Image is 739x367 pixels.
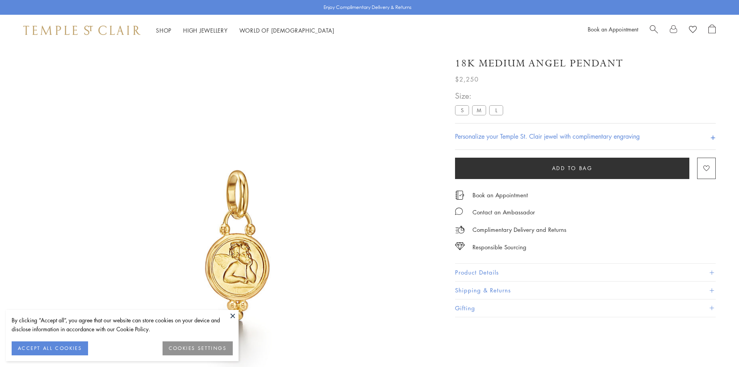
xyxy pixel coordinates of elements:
[455,299,716,317] button: Gifting
[710,129,716,144] h4: +
[455,89,506,102] span: Size:
[472,242,526,252] div: Responsible Sourcing
[156,26,171,34] a: ShopShop
[455,207,463,215] img: MessageIcon-01_2.svg
[472,105,486,115] label: M
[455,225,465,235] img: icon_delivery.svg
[455,191,464,200] img: icon_appointment.svg
[156,26,334,35] nav: Main navigation
[455,74,479,84] span: $2,250
[183,26,228,34] a: High JewelleryHigh Jewellery
[552,164,593,172] span: Add to bag
[12,316,233,334] div: By clicking “Accept all”, you agree that our website can store cookies on your device and disclos...
[455,282,716,299] button: Shipping & Returns
[650,24,658,36] a: Search
[489,105,503,115] label: L
[455,132,640,141] h4: Personalize your Temple St. Clair jewel with complimentary engraving
[455,158,689,179] button: Add to bag
[455,57,623,70] h1: 18K Medium Angel Pendant
[472,207,535,217] div: Contact an Ambassador
[689,24,697,36] a: View Wishlist
[700,330,731,359] iframe: Gorgias live chat messenger
[708,24,716,36] a: Open Shopping Bag
[588,25,638,33] a: Book an Appointment
[472,191,528,199] a: Book an Appointment
[455,264,716,281] button: Product Details
[455,105,469,115] label: S
[163,341,233,355] button: COOKIES SETTINGS
[12,341,88,355] button: ACCEPT ALL COOKIES
[239,26,334,34] a: World of [DEMOGRAPHIC_DATA]World of [DEMOGRAPHIC_DATA]
[324,3,412,11] p: Enjoy Complimentary Delivery & Returns
[472,225,566,235] p: Complimentary Delivery and Returns
[455,242,465,250] img: icon_sourcing.svg
[23,26,140,35] img: Temple St. Clair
